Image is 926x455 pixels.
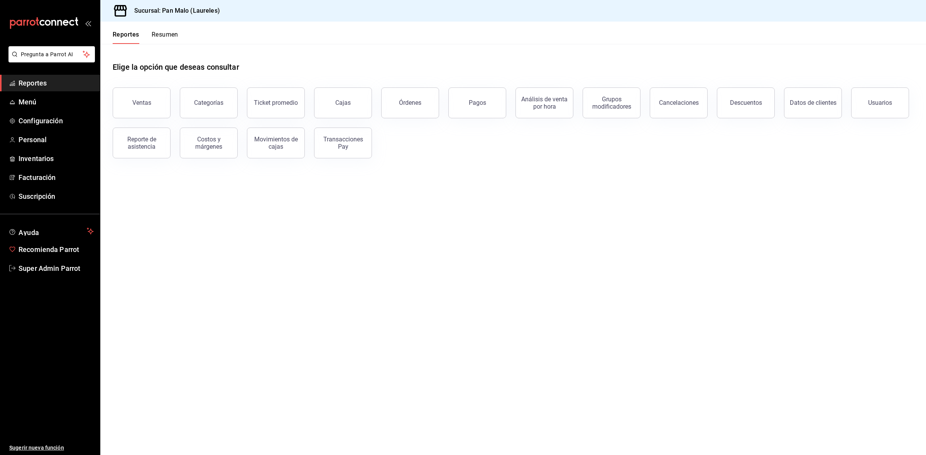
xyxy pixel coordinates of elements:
[448,87,506,118] button: Pagos
[9,444,94,452] span: Sugerir nueva función
[113,31,139,44] button: Reportes
[19,134,94,145] span: Personal
[132,99,151,106] div: Ventas
[19,116,94,126] span: Configuración
[335,98,351,107] div: Cajas
[5,56,95,64] a: Pregunta a Parrot AI
[19,97,94,107] span: Menú
[118,136,166,150] div: Reporte de asistencia
[19,263,94,274] span: Super Admin Parrot
[185,136,233,150] div: Costos y márgenes
[314,87,372,118] a: Cajas
[19,172,94,183] span: Facturación
[194,99,223,106] div: Categorías
[399,99,421,106] div: Órdenes
[515,87,573,118] button: Análisis de venta por hora
[180,87,238,118] button: Categorías
[851,87,909,118] button: Usuarios
[254,99,298,106] div: Ticket promedio
[717,87,775,118] button: Descuentos
[469,99,486,106] div: Pagos
[730,99,762,106] div: Descuentos
[128,6,220,15] h3: Sucursal: Pan Malo (Laureles)
[113,128,171,158] button: Reporte de asistencia
[19,244,94,255] span: Recomienda Parrot
[588,96,635,110] div: Grupos modificadores
[583,87,640,118] button: Grupos modificadores
[247,128,305,158] button: Movimientos de cajas
[314,128,372,158] button: Transacciones Pay
[381,87,439,118] button: Órdenes
[520,96,568,110] div: Análisis de venta por hora
[650,87,708,118] button: Cancelaciones
[21,50,83,59] span: Pregunta a Parrot AI
[152,31,178,44] button: Resumen
[113,87,171,118] button: Ventas
[8,46,95,62] button: Pregunta a Parrot AI
[868,99,892,106] div: Usuarios
[319,136,367,150] div: Transacciones Pay
[19,191,94,201] span: Suscripción
[113,61,239,73] h1: Elige la opción que deseas consultar
[252,136,300,150] div: Movimientos de cajas
[85,20,91,26] button: open_drawer_menu
[247,87,305,118] button: Ticket promedio
[19,78,94,88] span: Reportes
[19,227,84,236] span: Ayuda
[180,128,238,158] button: Costos y márgenes
[784,87,842,118] button: Datos de clientes
[659,99,699,106] div: Cancelaciones
[790,99,836,106] div: Datos de clientes
[19,153,94,164] span: Inventarios
[113,31,178,44] div: navigation tabs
